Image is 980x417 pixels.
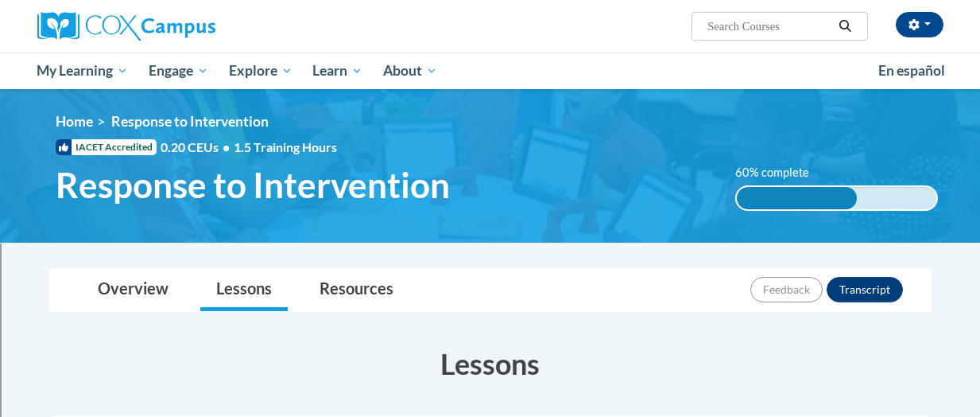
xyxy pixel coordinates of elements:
[37,12,215,41] img: Cox Campus
[37,12,323,41] a: Cox Campus
[735,164,827,181] label: 60% complete
[27,53,139,89] a: My Learning
[706,17,833,36] input: Search Courses
[373,53,447,89] a: About
[223,139,230,154] span: •
[37,61,128,80] span: My Learning
[868,54,955,88] a: En español
[219,53,303,89] a: Explore
[833,17,857,36] button: Search
[229,61,292,80] span: Explore
[383,61,437,80] span: About
[234,139,337,154] span: 1.5 Training Hours
[161,138,234,156] span: 0.20 CEUs
[138,53,219,89] a: Engage
[111,113,269,130] span: Response to Intervention
[312,61,362,80] span: Learn
[302,53,373,89] a: Learn
[56,139,157,155] span: IACET Accredited
[25,53,955,89] div: Main menu
[878,62,945,79] span: En español
[56,113,93,130] a: Home
[896,12,943,37] button: Account Settings
[737,187,857,209] div: 60% complete
[56,164,450,206] span: Response to Intervention
[149,61,208,80] span: Engage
